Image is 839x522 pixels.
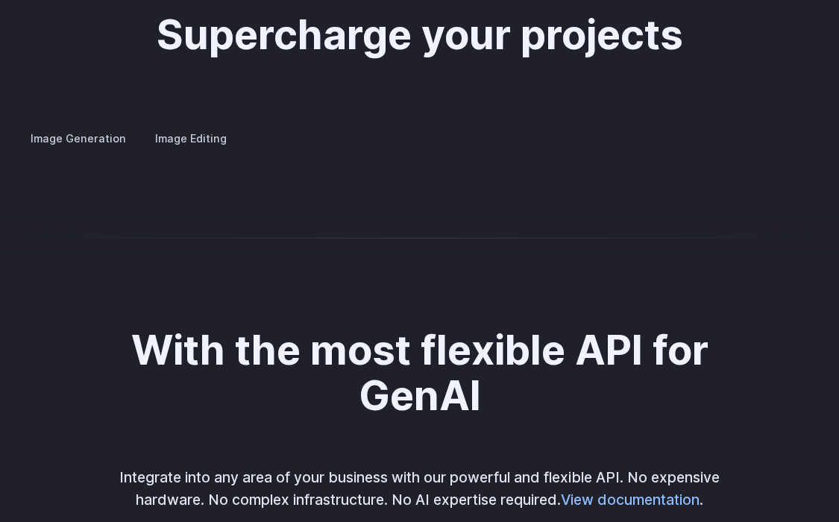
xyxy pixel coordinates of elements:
[142,125,239,151] label: Image Editing
[561,491,700,509] a: View documentation
[157,12,683,57] h2: Supercharge your projects
[110,466,730,512] p: Integrate into any area of your business with our powerful and flexible API. No expensive hardwar...
[98,327,741,418] h2: With the most flexible API for GenAI
[18,125,139,151] label: Image Generation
